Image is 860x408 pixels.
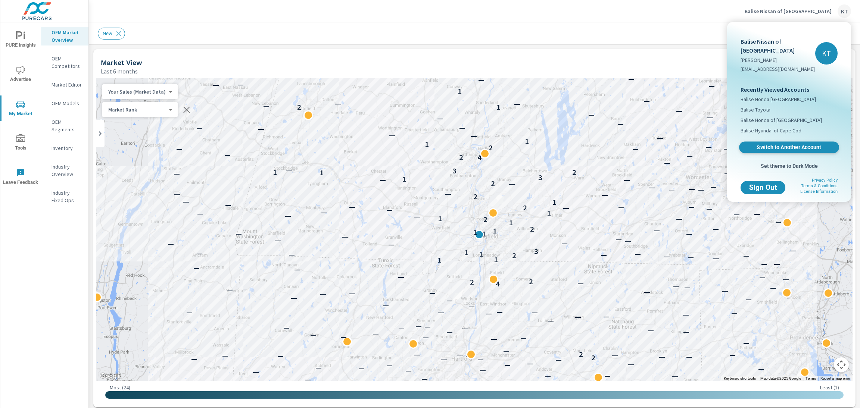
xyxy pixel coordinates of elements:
[741,65,815,73] p: [EMAIL_ADDRESS][DOMAIN_NAME]
[741,181,785,194] button: Sign Out
[738,159,841,173] button: Set theme to Dark Mode
[812,178,838,183] a: Privacy Policy
[741,95,816,103] span: Balise Honda [GEOGRAPHIC_DATA]
[801,183,838,188] a: Terms & Conditions
[739,142,839,153] a: Switch to Another Account
[741,127,801,134] span: Balise Hyundai of Cape Cod
[741,37,815,55] p: Balise Nissan of [GEOGRAPHIC_DATA]
[741,106,770,113] span: Balise Toyota
[747,184,779,191] span: Sign Out
[815,42,838,65] div: KT
[741,56,815,64] p: [PERSON_NAME]
[741,85,838,94] p: Recently Viewed Accounts
[743,144,835,151] span: Switch to Another Account
[741,163,838,169] span: Set theme to Dark Mode
[800,189,838,194] a: License Information
[741,116,822,124] span: Balise Honda of [GEOGRAPHIC_DATA]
